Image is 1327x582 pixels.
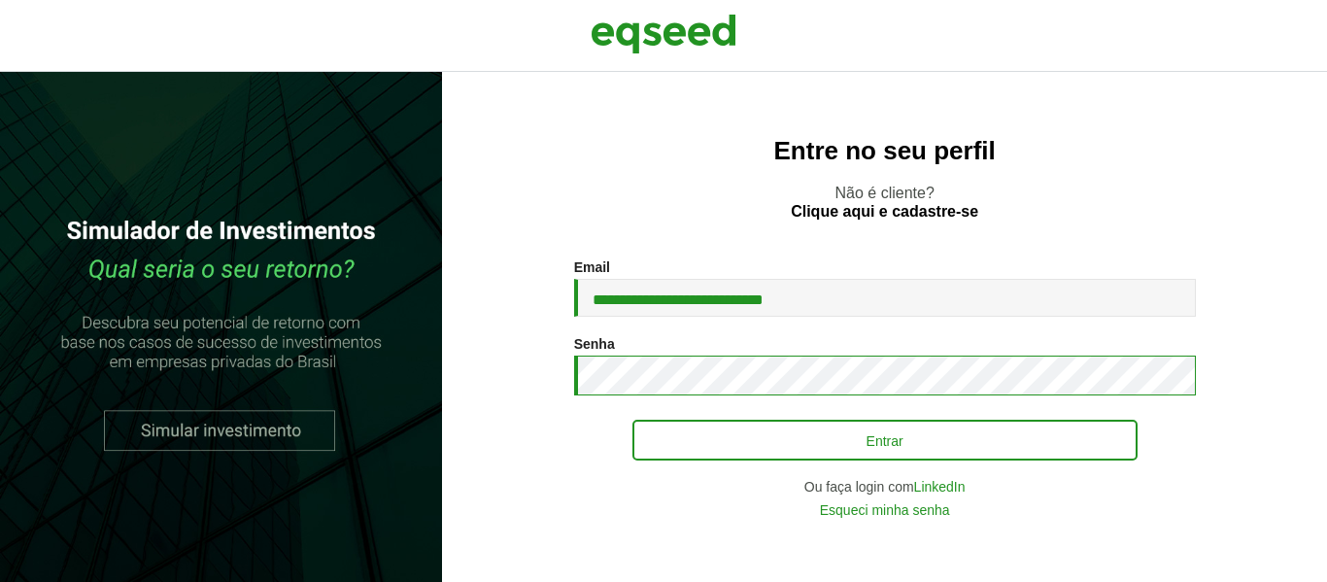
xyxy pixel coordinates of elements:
a: LinkedIn [914,480,966,494]
p: Não é cliente? [481,184,1288,221]
label: Senha [574,337,615,351]
div: Ou faça login com [574,480,1196,494]
a: Clique aqui e cadastre-se [791,204,978,220]
h2: Entre no seu perfil [481,137,1288,165]
button: Entrar [632,420,1138,461]
label: Email [574,260,610,274]
img: EqSeed Logo [591,10,736,58]
a: Esqueci minha senha [820,503,950,517]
